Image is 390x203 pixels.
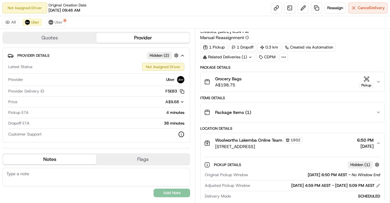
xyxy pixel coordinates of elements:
[147,52,180,59] button: Hidden (2)
[214,162,242,167] span: Pickup Details
[46,19,66,26] button: Uber
[165,89,184,94] button: F5EB3
[256,53,278,61] div: CDPM
[8,64,32,70] span: Latest Status
[229,43,256,52] div: 1 Dropoff
[31,110,184,115] div: 4 minutes
[8,99,17,105] span: Price
[8,121,30,126] span: Dropoff ETA
[8,89,44,94] span: Provider Delivery ID
[233,194,380,199] div: SCHEDULED
[200,53,255,61] div: Related Deliveries (1)
[2,19,19,26] button: All
[25,20,30,25] img: uber-new-logo.jpeg
[205,172,248,178] span: Original Pickup Window
[215,143,303,150] span: [STREET_ADDRESS]
[257,43,281,52] div: 0.3 km
[349,172,350,178] span: -
[31,20,39,25] span: Uber
[359,76,374,88] button: Pickup
[205,194,231,199] span: Delivery Mode
[8,132,42,137] span: Customer Support
[166,77,175,82] span: Uber
[291,183,380,188] div: [DATE] 4:59 PM AEST - [DATE] 5:09 PM AEST
[48,8,80,13] span: [DATE] 09:46 AM
[359,83,374,88] div: Pickup
[200,34,244,41] span: Manual Reassignment
[165,99,179,104] span: A$9.68
[282,43,336,52] a: Created via Automation
[96,33,190,43] button: Provider
[131,99,184,105] button: A$9.68
[352,172,380,178] span: No Window End
[291,138,300,143] span: 1932
[32,121,184,126] div: 38 minutes
[17,53,49,58] span: Provider Details
[8,50,185,60] button: Provider DetailsHidden (2)
[215,137,282,143] span: Woolworths Lakemba Online Team
[200,126,385,131] div: Location Details
[200,72,385,92] button: Grocery BagsA$198.75Pickup
[8,110,29,115] span: Pickup ETA
[348,161,381,169] button: Hidden (1)
[3,154,96,164] button: Notes
[205,183,250,188] span: Adjusted Pickup Window
[3,33,96,43] button: Quotes
[177,76,184,83] img: uber-new-logo.jpeg
[215,76,242,82] span: Grocery Bags
[357,137,374,143] span: 6:50 PM
[96,154,190,164] button: Flags
[324,2,346,13] button: Reassign
[48,3,87,8] span: Original Creation Date
[22,19,42,26] button: Uber
[200,96,385,100] div: Items Details
[200,34,249,41] button: Manual Reassignment
[215,109,251,115] span: Package Items ( 1 )
[150,53,169,58] span: Hidden ( 2 )
[8,77,23,82] span: Provider
[348,2,388,13] button: CancelDelivery
[55,20,63,25] span: Uber
[327,5,343,11] span: Reassign
[200,133,385,153] button: Woolworths Lakemba Online Team1932[STREET_ADDRESS]6:50 PM[DATE]
[358,5,385,11] span: Cancel Delivery
[308,172,347,178] span: [DATE] 6:50 PM AEST
[200,65,385,70] div: Package Details
[215,82,242,88] span: A$198.75
[200,103,385,122] button: Package Items (1)
[200,43,228,52] div: 1 Pickup
[350,162,370,168] span: Hidden ( 1 )
[48,20,53,25] img: uber-new-logo.jpeg
[357,143,374,149] span: [DATE]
